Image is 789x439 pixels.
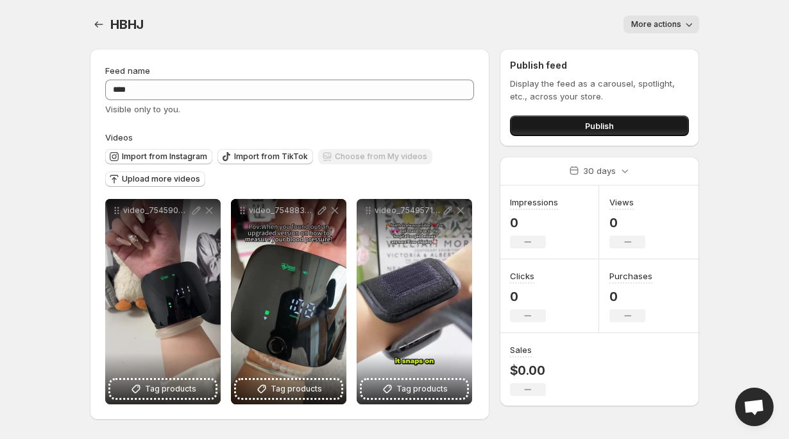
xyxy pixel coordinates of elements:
[396,383,448,395] span: Tag products
[105,65,150,76] span: Feed name
[585,119,614,132] span: Publish
[234,151,308,162] span: Import from TikTok
[609,270,652,282] h3: Purchases
[510,196,558,209] h3: Impressions
[145,383,196,395] span: Tag products
[110,380,216,398] button: Tag products
[609,289,652,304] p: 0
[105,171,205,187] button: Upload more videos
[510,215,558,230] p: 0
[510,77,689,103] p: Display the feed as a carousel, spotlight, etc., across your store.
[105,132,133,142] span: Videos
[122,174,200,184] span: Upload more videos
[510,343,532,356] h3: Sales
[631,19,681,30] span: More actions
[583,164,616,177] p: 30 days
[362,380,467,398] button: Tag products
[105,199,221,404] div: video_7545906974295117086Tag products
[510,116,689,136] button: Publish
[123,205,190,216] p: video_7545906974295117086
[510,289,546,304] p: 0
[271,383,322,395] span: Tag products
[624,15,699,33] button: More actions
[249,205,316,216] p: video_7548830998314667295
[105,149,212,164] button: Import from Instagram
[357,199,472,404] div: video_7549571431630163213Tag products
[510,363,546,378] p: $0.00
[236,380,341,398] button: Tag products
[609,215,645,230] p: 0
[110,17,144,32] span: HBHJ
[90,15,108,33] button: Settings
[231,199,346,404] div: video_7548830998314667295Tag products
[510,59,689,72] h2: Publish feed
[510,270,534,282] h3: Clicks
[735,388,774,426] div: Open chat
[375,205,441,216] p: video_7549571431630163213
[122,151,207,162] span: Import from Instagram
[609,196,634,209] h3: Views
[217,149,313,164] button: Import from TikTok
[105,104,180,114] span: Visible only to you.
